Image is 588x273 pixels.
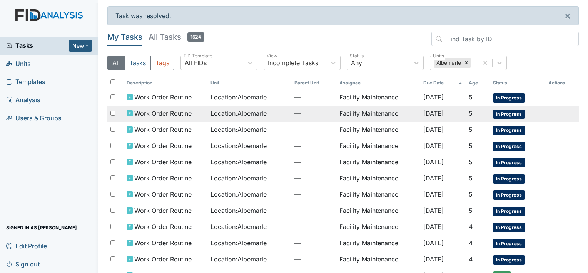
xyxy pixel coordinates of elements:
span: [DATE] [423,223,444,231]
th: Toggle SortBy [420,76,466,89]
span: 5 [469,207,473,214]
span: × [565,10,571,21]
span: Work Order Routine [134,157,192,167]
span: Location : Albemarle [210,157,267,167]
span: Work Order Routine [134,238,192,248]
button: × [557,7,578,25]
span: — [294,190,333,199]
td: Facility Maintenance [336,154,420,170]
div: Albemarle [434,58,462,68]
div: All FIDs [185,58,207,67]
h5: My Tasks [107,32,142,42]
span: Location : Albemarle [210,206,267,215]
td: Facility Maintenance [336,170,420,187]
div: Any [351,58,362,67]
span: [DATE] [423,158,444,166]
span: [DATE] [423,142,444,150]
span: 5 [469,174,473,182]
td: Facility Maintenance [336,235,420,251]
th: Actions [545,76,579,89]
th: Assignee [336,76,420,89]
span: [DATE] [423,207,444,214]
span: — [294,157,333,167]
span: Location : Albemarle [210,254,267,264]
span: Work Order Routine [134,141,192,150]
span: — [294,93,333,102]
span: — [294,238,333,248]
span: 4 [469,255,473,263]
span: [DATE] [423,255,444,263]
span: Work Order Routine [134,190,192,199]
input: Toggle All Rows Selected [110,79,115,84]
th: Toggle SortBy [124,76,207,89]
th: Toggle SortBy [490,76,545,89]
div: Type filter [107,56,174,70]
span: 5 [469,142,473,150]
span: Analysis [6,94,40,106]
th: Toggle SortBy [466,76,490,89]
td: Facility Maintenance [336,251,420,268]
span: 5 [469,126,473,133]
span: — [294,222,333,231]
td: Facility Maintenance [336,187,420,203]
span: In Progress [493,93,525,103]
span: Location : Albemarle [210,238,267,248]
span: Work Order Routine [134,206,192,215]
span: In Progress [493,110,525,119]
span: [DATE] [423,110,444,117]
span: Units [6,58,31,70]
span: Location : Albemarle [210,174,267,183]
span: In Progress [493,190,525,200]
td: Facility Maintenance [336,122,420,138]
span: 5 [469,93,473,101]
span: In Progress [493,142,525,151]
a: Tasks [6,41,69,50]
span: — [294,125,333,134]
span: Edit Profile [6,240,47,252]
td: Facility Maintenance [336,138,420,154]
input: Find Task by ID [431,32,579,46]
span: 5 [469,110,473,117]
span: Work Order Routine [134,109,192,118]
span: Work Order Routine [134,125,192,134]
button: Tags [150,56,174,70]
td: Facility Maintenance [336,219,420,235]
span: 5 [469,158,473,166]
span: Work Order Routine [134,174,192,183]
span: In Progress [493,255,525,265]
button: All [107,56,125,70]
span: In Progress [493,126,525,135]
span: In Progress [493,223,525,232]
span: In Progress [493,207,525,216]
span: 4 [469,239,473,247]
span: 1524 [187,32,204,42]
span: Location : Albemarle [210,125,267,134]
span: Sign out [6,258,40,270]
span: In Progress [493,158,525,167]
span: Work Order Routine [134,254,192,264]
span: Signed in as [PERSON_NAME] [6,222,77,234]
button: New [69,40,92,52]
span: [DATE] [423,126,444,133]
span: Location : Albemarle [210,222,267,231]
td: Facility Maintenance [336,106,420,122]
th: Toggle SortBy [207,76,291,89]
div: Incomplete Tasks [268,58,318,67]
span: — [294,174,333,183]
span: [DATE] [423,239,444,247]
td: Facility Maintenance [336,89,420,106]
span: In Progress [493,239,525,248]
span: Templates [6,76,45,88]
span: Location : Albemarle [210,190,267,199]
span: [DATE] [423,93,444,101]
h5: All Tasks [149,32,204,42]
span: Work Order Routine [134,222,192,231]
div: Task was resolved. [107,6,579,25]
span: Location : Albemarle [210,141,267,150]
span: 5 [469,190,473,198]
span: — [294,206,333,215]
span: Work Order Routine [134,93,192,102]
td: Facility Maintenance [336,203,420,219]
span: — [294,254,333,264]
